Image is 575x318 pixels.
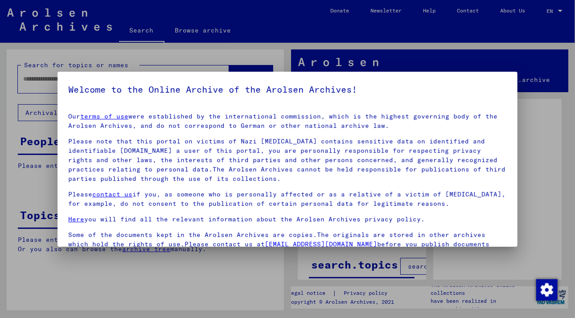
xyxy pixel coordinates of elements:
p: Please if you, as someone who is personally affected or as a relative of a victim of [MEDICAL_DAT... [68,190,507,208]
p: Our were established by the international commission, which is the highest governing body of the ... [68,112,507,130]
a: contact us [92,190,132,198]
a: terms of use [80,112,128,120]
div: Change consent [536,279,557,300]
img: Change consent [536,279,558,301]
p: Please note that this portal on victims of Nazi [MEDICAL_DATA] contains sensitive data on identif... [68,137,507,183]
p: Some of the documents kept in the Arolsen Archives are copies.The originals are stored in other a... [68,230,507,258]
a: Here [68,215,84,223]
h5: Welcome to the Online Archive of the Arolsen Archives! [68,82,507,97]
p: you will find all the relevant information about the Arolsen Archives privacy policy. [68,215,507,224]
a: [EMAIL_ADDRESS][DOMAIN_NAME] [265,240,377,248]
